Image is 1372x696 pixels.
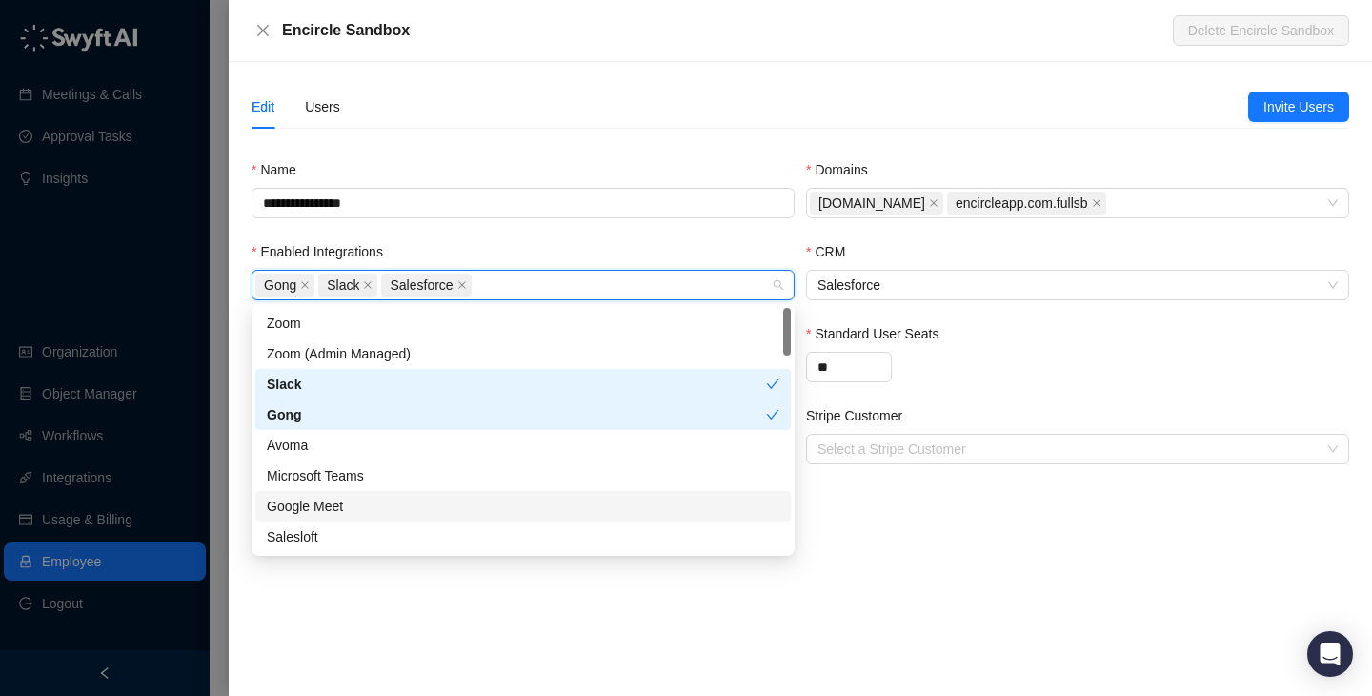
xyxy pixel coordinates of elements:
[255,369,791,399] div: Slack
[390,275,453,296] span: Salesforce
[1263,96,1334,117] span: Invite Users
[806,405,916,426] label: Stripe Customer
[806,323,952,344] label: Standard User Seats
[267,435,779,456] div: Avoma
[255,274,314,297] span: Gong
[255,23,271,38] span: close
[255,522,791,552] div: Salesloft
[810,192,943,215] span: encircleapp.com
[267,496,779,517] div: Google Meet
[807,353,891,381] input: Standard User Seats
[1110,196,1114,211] input: Domains
[806,159,881,180] label: Domains
[817,435,1326,463] input: Stripe Customer
[1307,631,1353,677] div: Open Intercom Messenger
[305,96,340,117] div: Users
[929,198,938,208] span: close
[327,275,359,296] span: Slack
[1092,198,1101,208] span: close
[818,193,925,214] span: [DOMAIN_NAME]
[252,159,310,180] label: Name
[363,280,373,290] span: close
[267,374,766,395] div: Slack
[381,274,471,297] span: Salesforce
[1173,15,1349,46] button: Delete Encircle Sandbox
[267,343,779,364] div: Zoom (Admin Managed)
[806,241,858,262] label: CRM
[766,378,779,391] span: check
[475,278,479,293] input: Enabled Integrations
[255,308,791,338] div: Zoom
[318,274,377,297] span: Slack
[255,338,791,369] div: Zoom (Admin Managed)
[267,526,779,547] div: Salesloft
[252,188,795,218] input: Name
[252,241,396,262] label: Enabled Integrations
[252,19,274,42] button: Close
[1248,92,1349,122] button: Invite Users
[947,192,1106,215] span: encircleapp.com.fullsb
[255,491,791,522] div: Google Meet
[267,465,779,486] div: Microsoft Teams
[817,271,1338,299] span: Salesforce
[255,399,791,430] div: Gong
[267,313,779,334] div: Zoom
[282,19,1173,42] div: Encircle Sandbox
[264,275,296,296] span: Gong
[766,408,779,421] span: check
[457,280,467,290] span: close
[255,461,791,491] div: Microsoft Teams
[255,430,791,461] div: Avoma
[300,280,310,290] span: close
[252,96,274,117] div: Edit
[267,404,766,425] div: Gong
[956,193,1088,214] span: encircleapp.com.fullsb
